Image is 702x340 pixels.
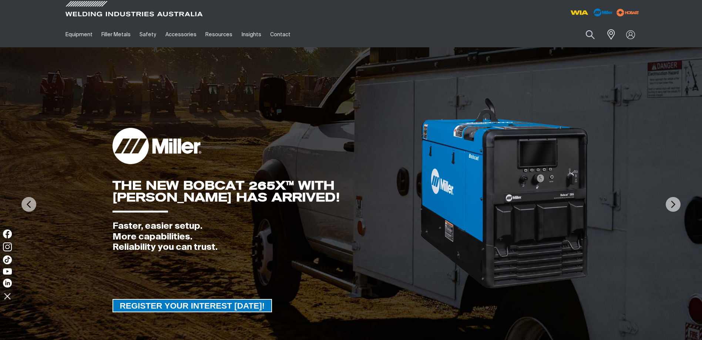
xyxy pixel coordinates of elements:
img: hide socials [1,290,14,302]
div: THE NEW BOBCAT 265X™ WITH [PERSON_NAME] HAS ARRIVED! [112,180,420,203]
a: Resources [201,22,237,47]
img: LinkedIn [3,279,12,288]
img: miller [614,7,641,18]
img: Facebook [3,229,12,238]
a: REGISTER YOUR INTEREST TODAY! [112,299,272,312]
img: PrevArrow [21,197,36,212]
img: YouTube [3,268,12,275]
nav: Main [61,22,496,47]
input: Product name or item number... [568,26,602,43]
a: Filler Metals [97,22,135,47]
div: Faster, easier setup. More capabilities. Reliability you can trust. [112,221,420,253]
button: Search products [578,26,603,43]
img: NextArrow [666,197,681,212]
a: Contact [266,22,295,47]
a: Insights [237,22,265,47]
img: TikTok [3,255,12,264]
span: REGISTER YOUR INTEREST [DATE]! [113,299,272,312]
img: Instagram [3,242,12,251]
a: Equipment [61,22,97,47]
a: Safety [135,22,161,47]
a: Accessories [161,22,201,47]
